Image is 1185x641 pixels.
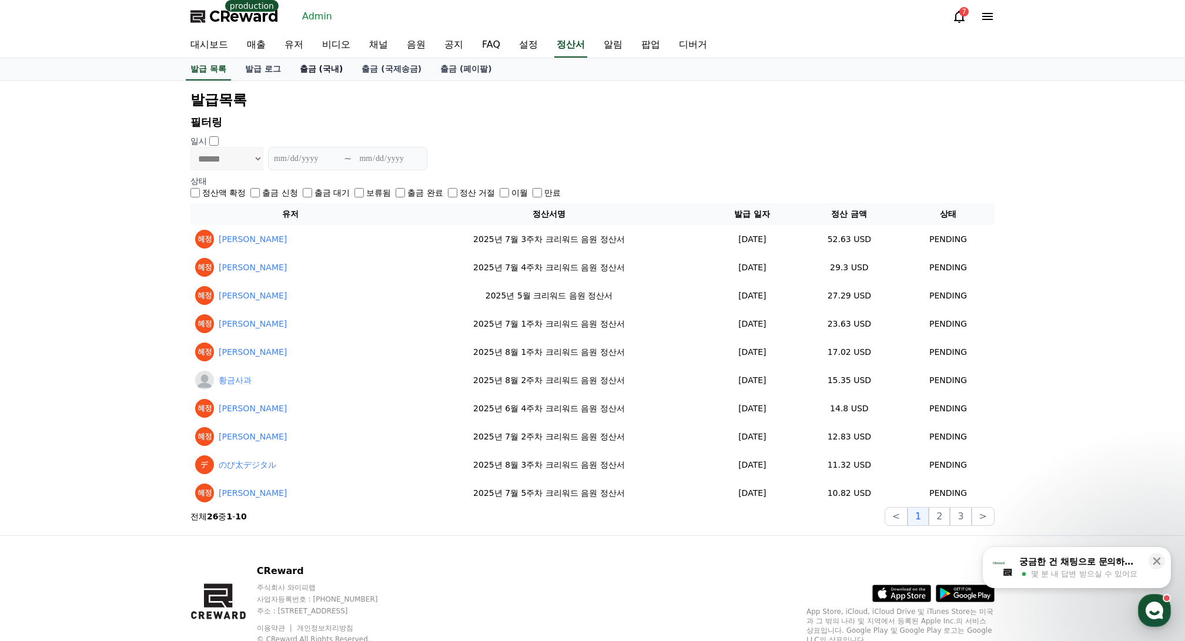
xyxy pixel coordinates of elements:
[708,281,797,310] td: [DATE]
[390,451,708,479] td: 2025년 8월 3주차 크리워드 음원 정산서
[195,484,214,502] img: 임혜정
[390,422,708,451] td: 2025년 7월 2주차 크리워드 음원 정산서
[708,253,797,281] td: [DATE]
[797,479,902,507] td: 10.82 USD
[4,372,78,402] a: 홈
[182,390,196,400] span: 설정
[902,203,995,225] th: 상태
[902,479,995,507] td: PENDING
[37,390,44,400] span: 홈
[195,427,214,446] img: 임혜정
[257,583,463,592] p: 주식회사 와이피랩
[195,399,214,418] img: 임혜정
[952,9,966,24] a: 7
[390,479,708,507] td: 2025년 7월 5주차 크리워드 음원 정산서
[390,225,708,253] td: 2025년 7월 3주차 크리워드 음원 정산서
[190,135,207,147] p: 일시
[708,451,797,479] td: [DATE]
[554,33,587,58] a: 정산서
[237,33,275,58] a: 매출
[797,281,902,310] td: 27.29 USD
[797,225,902,253] td: 52.63 USD
[460,187,495,199] label: 정산 거절
[78,372,152,402] a: 대화
[262,187,297,199] label: 출금 신청
[902,281,995,310] td: PENDING
[708,366,797,394] td: [DATE]
[390,394,708,422] td: 2025년 6월 4주차 크리워드 음원 정산서
[190,7,279,26] a: CReward
[708,422,797,451] td: [DATE]
[257,564,463,578] p: CReward
[219,431,287,443] a: [PERSON_NAME]
[344,152,352,166] p: ~
[390,253,708,281] td: 2025년 7월 4주차 크리워드 음원 정산서
[797,366,902,394] td: 15.35 USD
[397,33,435,58] a: 음원
[929,507,950,526] button: 2
[257,624,294,632] a: 이용약관
[797,310,902,338] td: 23.63 USD
[152,372,226,402] a: 설정
[195,286,214,305] img: 임혜정
[797,203,902,225] th: 정산 금액
[219,459,276,471] a: のび太デジタル
[360,33,397,58] a: 채널
[544,187,561,199] label: 만료
[972,507,995,526] button: >
[511,187,528,199] label: 이월
[390,366,708,394] td: 2025년 8월 2주차 크리워드 음원 정산서
[190,175,995,187] p: 상태
[908,507,929,526] button: 1
[390,310,708,338] td: 2025년 7월 1주차 크리워드 음원 정산서
[390,203,708,225] th: 정산서명
[902,253,995,281] td: PENDING
[108,391,122,400] span: 대화
[235,512,246,521] strong: 10
[390,338,708,366] td: 2025년 8월 1주차 크리워드 음원 정산서
[195,230,214,249] img: 임혜정
[186,58,231,80] a: 발급 목록
[226,512,232,521] strong: 1
[435,33,473,58] a: 공지
[219,233,287,246] a: [PERSON_NAME]
[195,371,214,390] img: 황금사과
[195,258,214,277] img: 임혜정
[275,33,313,58] a: 유저
[797,451,902,479] td: 11.32 USD
[670,33,717,58] a: 디버거
[902,338,995,366] td: PENDING
[219,487,287,499] a: [PERSON_NAME]
[797,422,902,451] td: 12.83 USD
[902,451,995,479] td: PENDING
[902,310,995,338] td: PENDING
[902,366,995,394] td: PENDING
[219,261,287,274] a: [PERSON_NAME]
[313,33,360,58] a: 비디오
[181,33,237,58] a: 대시보드
[510,33,547,58] a: 설정
[209,7,279,26] span: CReward
[290,58,353,80] a: 출금 (국내)
[797,394,902,422] td: 14.8 USD
[902,225,995,253] td: PENDING
[708,479,797,507] td: [DATE]
[632,33,670,58] a: 팝업
[257,606,463,616] p: 주소 : [STREET_ADDRESS]
[297,7,337,26] a: Admin
[708,338,797,366] td: [DATE]
[959,7,969,16] div: 7
[352,58,431,80] a: 출금 (국제송금)
[190,90,995,109] h2: 발급목록
[366,187,391,199] label: 보류됨
[594,33,632,58] a: 알림
[195,455,214,474] img: のび太デジタル
[407,187,443,199] label: 출금 완료
[219,374,252,387] a: 황금사과
[708,394,797,422] td: [DATE]
[202,187,246,199] label: 정산액 확정
[195,314,214,333] img: 임혜정
[950,507,971,526] button: 3
[431,58,501,80] a: 출금 (페이팔)
[390,281,708,310] td: 2025년 5월 크리워드 음원 정산서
